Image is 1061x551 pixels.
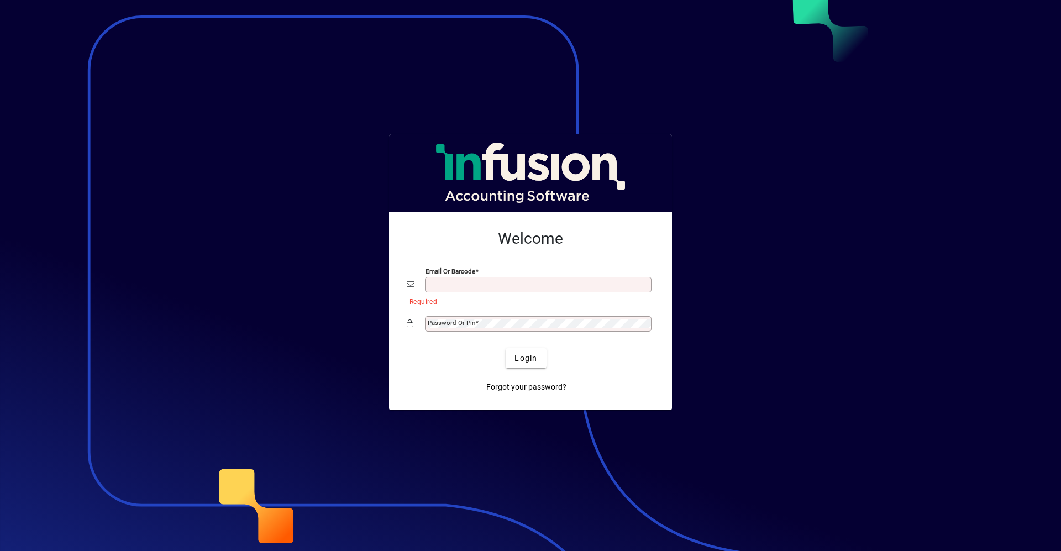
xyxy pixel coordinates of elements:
[428,319,475,327] mat-label: Password or Pin
[486,381,566,393] span: Forgot your password?
[409,295,645,307] mat-error: Required
[506,348,546,368] button: Login
[514,353,537,364] span: Login
[407,229,654,248] h2: Welcome
[482,377,571,397] a: Forgot your password?
[426,267,475,275] mat-label: Email or Barcode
